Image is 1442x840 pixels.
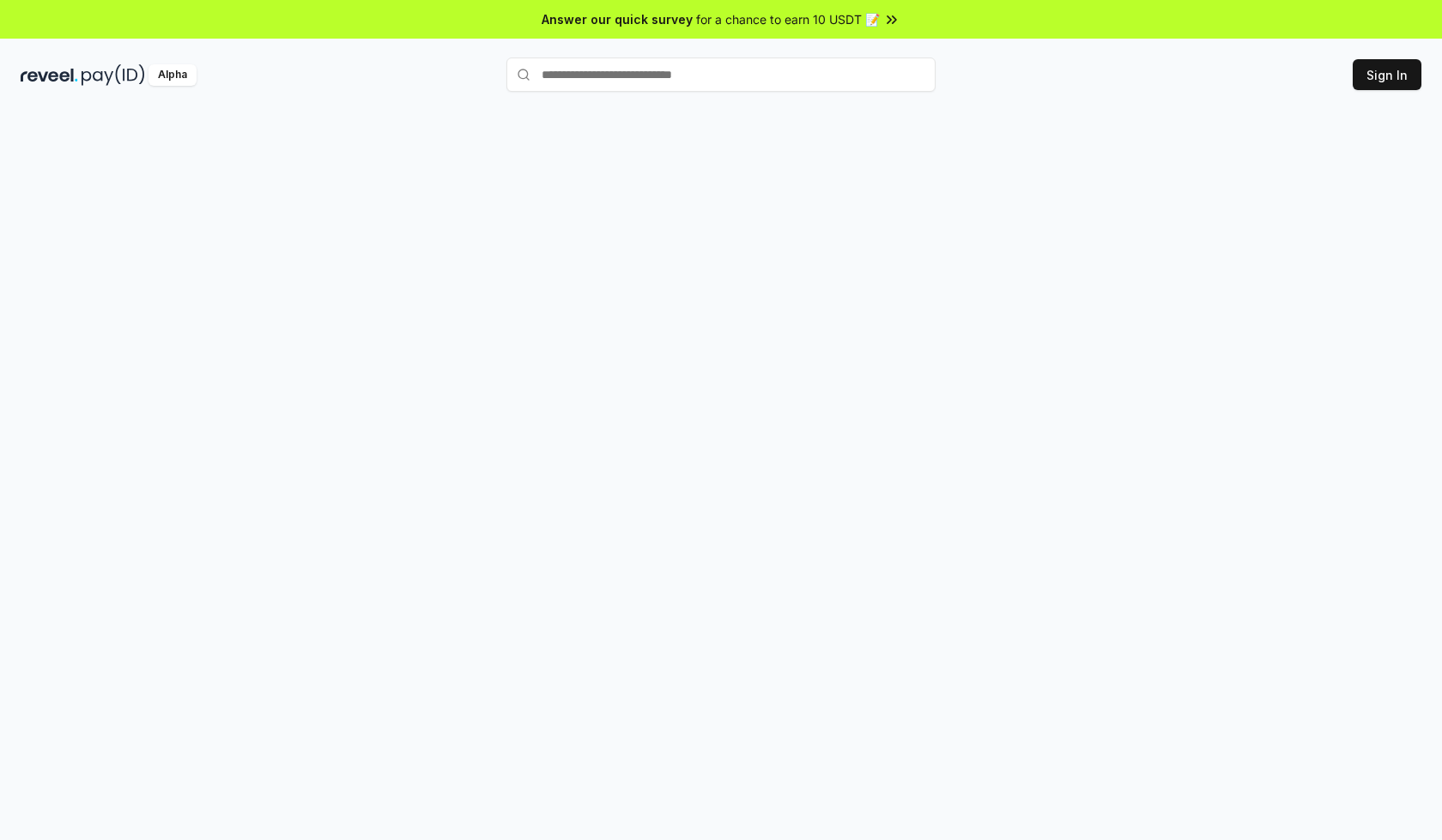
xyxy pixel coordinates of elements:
[21,64,78,86] img: reveel_dark
[696,10,880,28] span: for a chance to earn 10 USDT 📝
[82,64,145,86] img: pay_id
[148,64,197,86] div: Alpha
[542,10,693,28] span: Answer our quick survey
[1353,59,1421,90] button: Sign In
